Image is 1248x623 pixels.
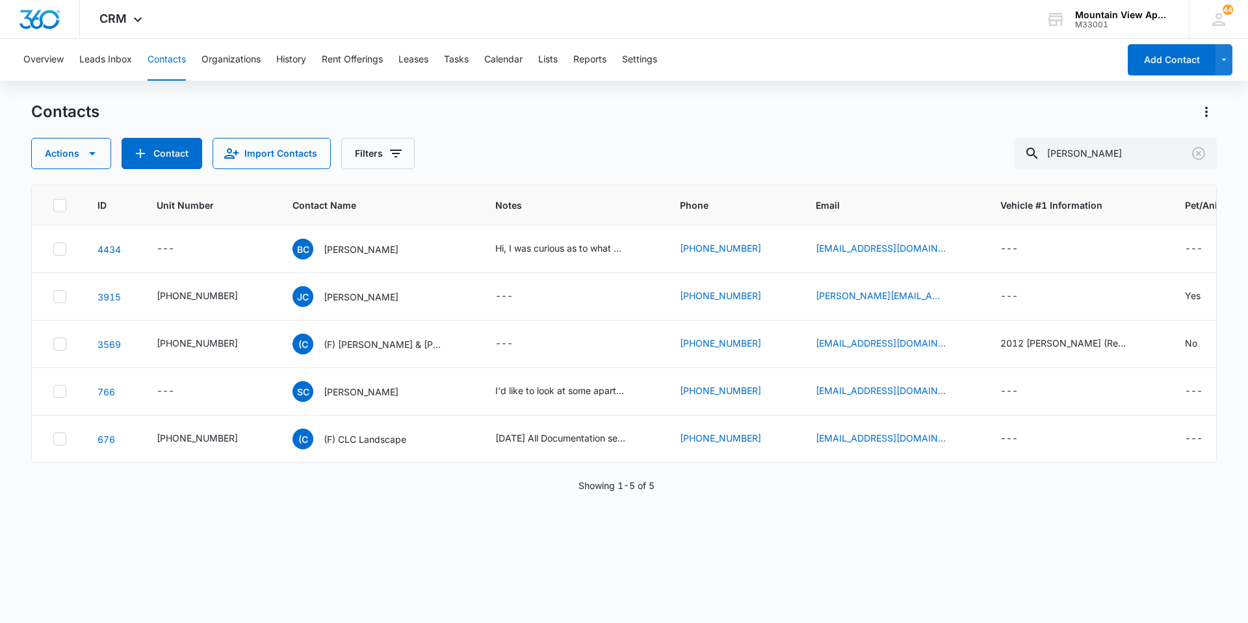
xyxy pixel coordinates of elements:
[148,39,186,81] button: Contacts
[292,198,445,212] span: Contact Name
[1075,20,1170,29] div: account id
[1223,5,1233,15] div: notifications count
[1128,44,1215,75] button: Add Contact
[816,241,946,255] a: [EMAIL_ADDRESS][DOMAIN_NAME]
[157,198,261,212] span: Unit Number
[292,239,422,259] div: Contact Name - Brianna Carter - Select to Edit Field
[495,241,625,255] div: Hi, I was curious as to what move in specials you are having.
[292,381,422,402] div: Contact Name - Samuel Carter - Select to Edit Field
[1075,10,1170,20] div: account name
[99,12,127,25] span: CRM
[816,384,969,399] div: Email - samueldavidcarter@gmail.com - Select to Edit Field
[495,336,536,352] div: Notes - - Select to Edit Field
[122,138,202,169] button: Add Contact
[31,102,99,122] h1: Contacts
[1000,241,1018,257] div: ---
[444,39,469,81] button: Tasks
[495,431,625,445] div: [DATE] All Documentation sent to [PERSON_NAME] Manager of CLC Lanscape.
[495,431,649,447] div: Notes - 3/17/2022 All Documentation sent to Carter Manager of CLC Lanscape. - Select to Edit Field
[1000,431,1041,447] div: Vehicle #1 Information - - Select to Edit Field
[213,138,331,169] button: Import Contacts
[680,431,761,445] a: [PHONE_NUMBER]
[1185,336,1197,350] div: No
[495,336,513,352] div: ---
[680,431,785,447] div: Phone - (970) 222-9196 - Select to Edit Field
[398,39,428,81] button: Leases
[1000,384,1041,399] div: Vehicle #1 Information - - Select to Edit Field
[292,334,313,354] span: (C
[324,243,398,256] p: [PERSON_NAME]
[1185,241,1202,257] div: ---
[157,336,238,350] div: [PHONE_NUMBER]
[1000,336,1130,350] div: 2012 [PERSON_NAME] (Red) BTV H42
[276,39,306,81] button: History
[1000,289,1018,304] div: ---
[97,386,115,397] a: Navigate to contact details page for Samuel Carter
[292,381,313,402] span: SC
[157,289,238,302] div: [PHONE_NUMBER]
[97,339,121,350] a: Navigate to contact details page for (F) Carter Lodato & Nicole Neidert
[1000,289,1041,304] div: Vehicle #1 Information - - Select to Edit Field
[816,384,946,397] a: [EMAIL_ADDRESS][DOMAIN_NAME]
[341,138,415,169] button: Filters
[816,336,969,352] div: Email - lodato3317@gmail.com - Select to Edit Field
[1185,384,1226,399] div: Pet/Animal Owner - - Select to Edit Field
[292,429,313,449] span: (C
[495,198,649,212] span: Notes
[1196,101,1217,122] button: Actions
[495,289,513,304] div: ---
[97,198,107,212] span: ID
[816,431,969,447] div: Email - clclandscapemanager@gmail.com - Select to Edit Field
[538,39,558,81] button: Lists
[324,432,406,446] p: (F) CLC Landscape
[495,384,625,397] div: I'd like to look at some apartments if you have any built. I'm looking for a 1 bedroom 1 bathroom.
[157,241,198,257] div: Unit Number - - Select to Edit Field
[324,385,398,399] p: [PERSON_NAME]
[680,241,785,257] div: Phone - (320) 423-1891 - Select to Edit Field
[578,479,655,492] p: Showing 1-5 of 5
[292,334,464,354] div: Contact Name - (F) Carter Lodato & Nicole Neidert - Select to Edit Field
[1185,431,1202,447] div: ---
[1185,241,1226,257] div: Pet/Animal Owner - - Select to Edit Field
[157,289,261,304] div: Unit Number - 545-1861-302 - Select to Edit Field
[680,336,785,352] div: Phone - (970) 901-9110 - Select to Edit Field
[31,138,111,169] button: Actions
[292,286,313,307] span: JC
[322,39,383,81] button: Rent Offerings
[1000,241,1041,257] div: Vehicle #1 Information - - Select to Edit Field
[1000,198,1154,212] span: Vehicle #1 Information
[157,384,198,399] div: Unit Number - - Select to Edit Field
[1014,138,1217,169] input: Search Contacts
[622,39,657,81] button: Settings
[680,384,761,397] a: [PHONE_NUMBER]
[495,241,649,257] div: Notes - Hi, I was curious as to what move in specials you are having. - Select to Edit Field
[79,39,132,81] button: Leads Inbox
[324,290,398,304] p: [PERSON_NAME]
[680,289,785,304] div: Phone - (214) 912-3855 - Select to Edit Field
[97,434,115,445] a: Navigate to contact details page for (F) CLC Landscape
[816,336,946,350] a: [EMAIL_ADDRESS][DOMAIN_NAME]
[97,291,121,302] a: Navigate to contact details page for Jeffrey Carter
[97,244,121,255] a: Navigate to contact details page for Brianna Carter
[292,286,422,307] div: Contact Name - Jeffrey Carter - Select to Edit Field
[157,336,261,352] div: Unit Number - 545-1823-307 - Select to Edit Field
[816,198,950,212] span: Email
[1000,336,1154,352] div: Vehicle #1 Information - 2012 Kia Sedonna (Red) BTV H42 - Select to Edit Field
[495,384,649,399] div: Notes - I'd like to look at some apartments if you have any built. I'm looking for a 1 bedroom 1 ...
[495,289,536,304] div: Notes - - Select to Edit Field
[680,289,761,302] a: [PHONE_NUMBER]
[157,431,238,445] div: [PHONE_NUMBER]
[157,241,174,257] div: ---
[680,241,761,255] a: [PHONE_NUMBER]
[1185,336,1221,352] div: Pet/Animal Owner - No - Select to Edit Field
[23,39,64,81] button: Overview
[1185,289,1224,304] div: Pet/Animal Owner - Yes - Select to Edit Field
[680,198,766,212] span: Phone
[816,241,969,257] div: Email - briannaaubrie13@gmail.com - Select to Edit Field
[1188,143,1209,164] button: Clear
[573,39,606,81] button: Reports
[1223,5,1233,15] span: 44
[1185,289,1201,302] div: Yes
[157,431,261,447] div: Unit Number - 545-1847-208 - Select to Edit Field
[292,429,430,449] div: Contact Name - (F) CLC Landscape - Select to Edit Field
